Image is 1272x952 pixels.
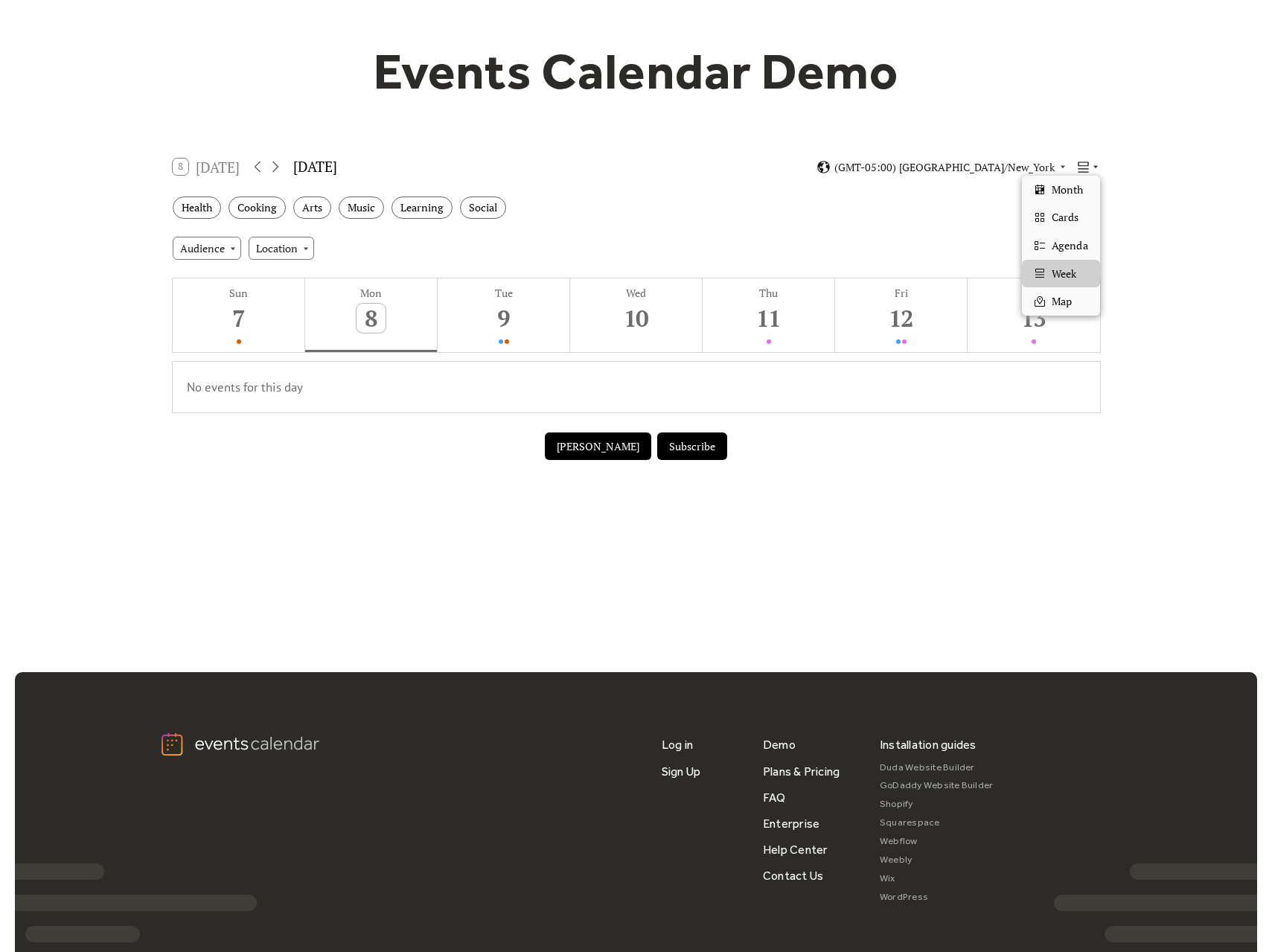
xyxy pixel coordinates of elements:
[662,732,693,758] a: Log in
[1052,266,1076,282] span: Week
[763,811,819,837] a: Enterprise
[880,888,994,907] a: WordPress
[880,869,994,888] a: Wix
[880,832,994,851] a: Webflow
[880,758,994,777] a: Duda Website Builder
[763,785,786,811] a: FAQ
[351,41,922,102] h1: Events Calendar Demo
[662,758,701,785] a: Sign Up
[1052,182,1083,198] span: Month
[880,776,994,795] a: GoDaddy Website Builder
[763,758,840,785] a: Plans & Pricing
[1052,209,1078,226] span: Cards
[880,795,994,814] a: Shopify
[880,814,994,832] a: Squarespace
[880,732,977,758] div: Installation guides
[880,851,994,869] a: Weebly
[1052,293,1072,310] span: Map
[763,837,828,863] a: Help Center
[1052,237,1087,254] span: Agenda
[763,863,823,889] a: Contact Us
[763,732,796,758] a: Demo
